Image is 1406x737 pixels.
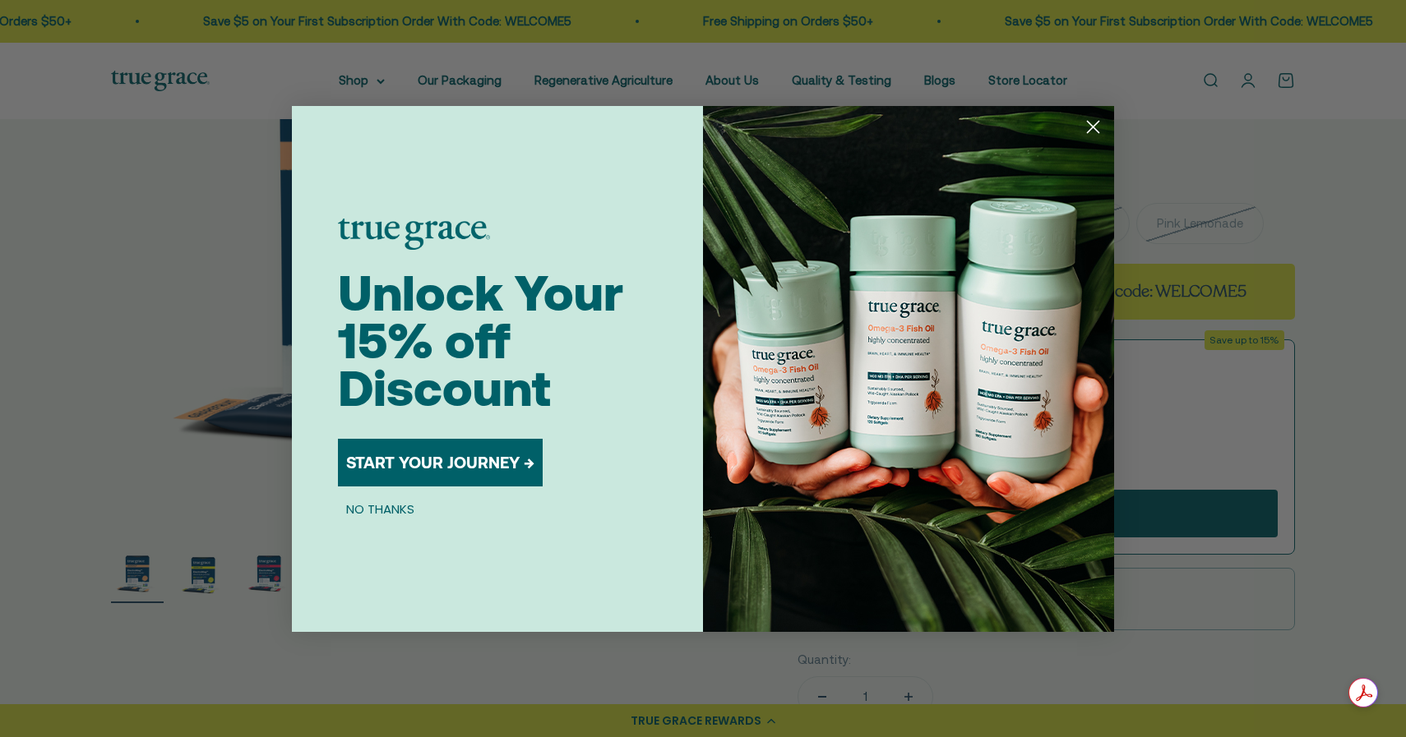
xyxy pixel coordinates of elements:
button: Close dialog [1079,113,1108,141]
img: 098727d5-50f8-4f9b-9554-844bb8da1403.jpeg [703,106,1114,632]
button: NO THANKS [338,500,423,519]
span: Unlock Your 15% off Discount [338,265,623,417]
img: logo placeholder [338,219,490,250]
button: START YOUR JOURNEY → [338,439,543,486]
